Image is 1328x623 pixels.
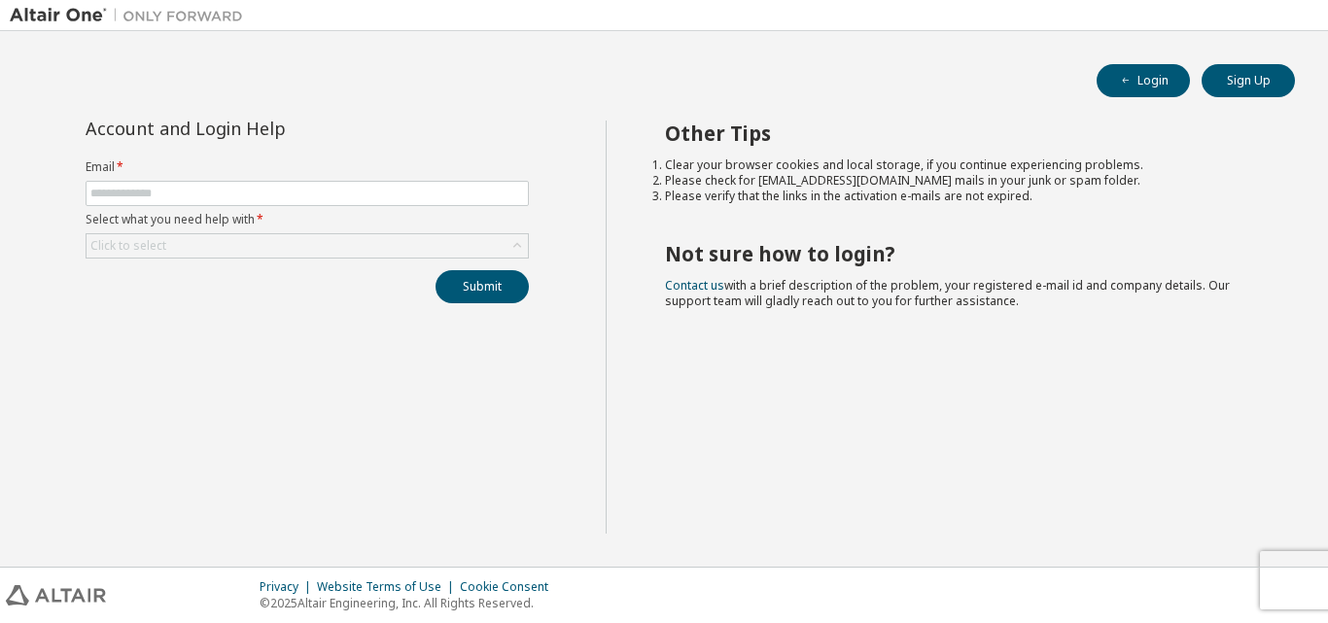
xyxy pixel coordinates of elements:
[260,579,317,595] div: Privacy
[260,595,560,611] p: © 2025 Altair Engineering, Inc. All Rights Reserved.
[90,238,166,254] div: Click to select
[665,277,724,294] a: Contact us
[6,585,106,606] img: altair_logo.svg
[665,189,1261,204] li: Please verify that the links in the activation e-mails are not expired.
[87,234,528,258] div: Click to select
[10,6,253,25] img: Altair One
[86,212,529,227] label: Select what you need help with
[665,121,1261,146] h2: Other Tips
[460,579,560,595] div: Cookie Consent
[317,579,460,595] div: Website Terms of Use
[86,159,529,175] label: Email
[665,157,1261,173] li: Clear your browser cookies and local storage, if you continue experiencing problems.
[436,270,529,303] button: Submit
[86,121,440,136] div: Account and Login Help
[665,277,1230,309] span: with a brief description of the problem, your registered e-mail id and company details. Our suppo...
[1097,64,1190,97] button: Login
[665,241,1261,266] h2: Not sure how to login?
[665,173,1261,189] li: Please check for [EMAIL_ADDRESS][DOMAIN_NAME] mails in your junk or spam folder.
[1202,64,1295,97] button: Sign Up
